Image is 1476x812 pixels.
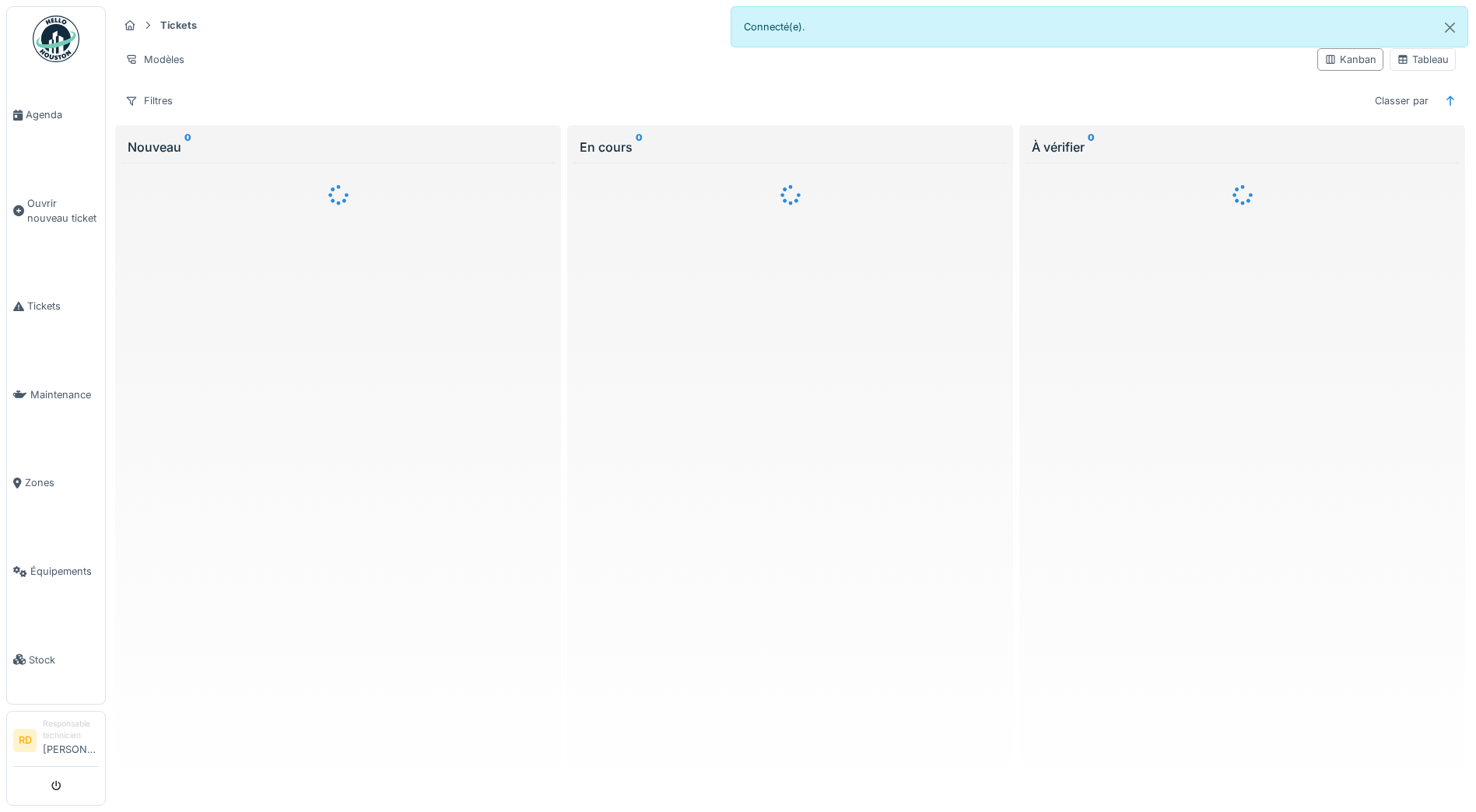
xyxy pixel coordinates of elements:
[1088,138,1095,156] sup: 0
[13,718,99,767] a: RD Responsable technicien[PERSON_NAME]
[13,729,37,752] li: RD
[118,48,191,71] div: Modèles
[27,299,99,313] span: Tickets
[30,387,99,402] span: Maintenance
[731,6,1469,47] div: Connecté(e).
[30,564,99,579] span: Équipements
[128,138,549,156] div: Nouveau
[25,475,99,490] span: Zones
[7,159,105,263] a: Ouvrir nouveau ticket
[118,89,180,112] div: Filtres
[43,718,99,742] div: Responsable technicien
[1324,52,1376,67] div: Kanban
[43,718,99,763] li: [PERSON_NAME]
[7,439,105,527] a: Zones
[7,351,105,439] a: Maintenance
[26,107,99,122] span: Agenda
[1032,138,1453,156] div: À vérifier
[154,18,203,33] strong: Tickets
[1432,7,1467,48] button: Close
[7,71,105,159] a: Agenda
[1397,52,1449,67] div: Tableau
[636,138,643,156] sup: 0
[7,527,105,616] a: Équipements
[580,138,1001,156] div: En cours
[1368,89,1436,112] div: Classer par
[7,262,105,351] a: Tickets
[184,138,191,156] sup: 0
[33,16,79,62] img: Badge_color-CXgf-gQk.svg
[27,196,99,226] span: Ouvrir nouveau ticket
[7,615,105,704] a: Stock
[29,653,99,667] span: Stock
